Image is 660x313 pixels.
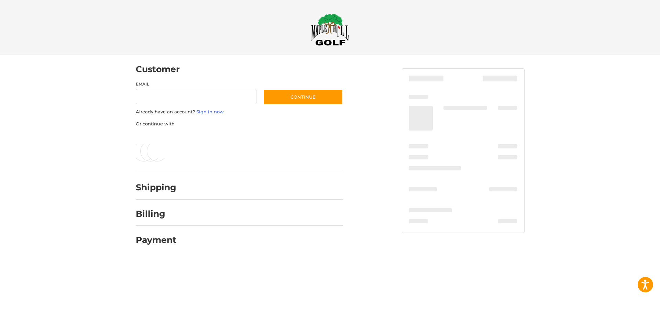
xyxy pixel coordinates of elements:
[136,81,257,87] label: Email
[196,109,224,114] a: Sign in now
[136,209,176,219] h2: Billing
[263,89,343,105] button: Continue
[136,109,343,115] p: Already have an account?
[136,235,176,245] h2: Payment
[311,13,349,46] img: Maple Hill Golf
[136,182,176,193] h2: Shipping
[136,64,180,75] h2: Customer
[136,121,343,127] p: Or continue with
